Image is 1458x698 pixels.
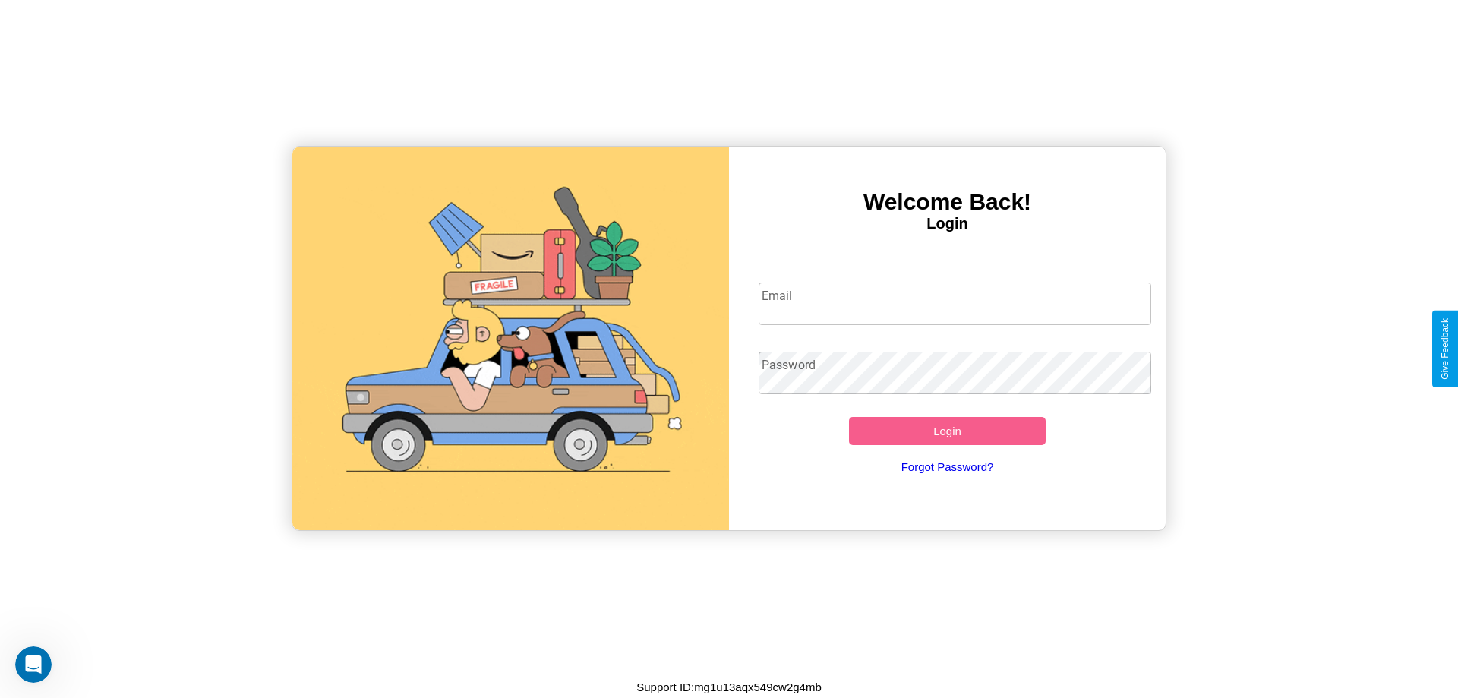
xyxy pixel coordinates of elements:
[849,417,1046,445] button: Login
[729,189,1166,215] h3: Welcome Back!
[15,646,52,683] iframe: Intercom live chat
[751,445,1144,488] a: Forgot Password?
[636,677,822,697] p: Support ID: mg1u13aqx549cw2g4mb
[292,147,729,530] img: gif
[729,215,1166,232] h4: Login
[1440,318,1450,380] div: Give Feedback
